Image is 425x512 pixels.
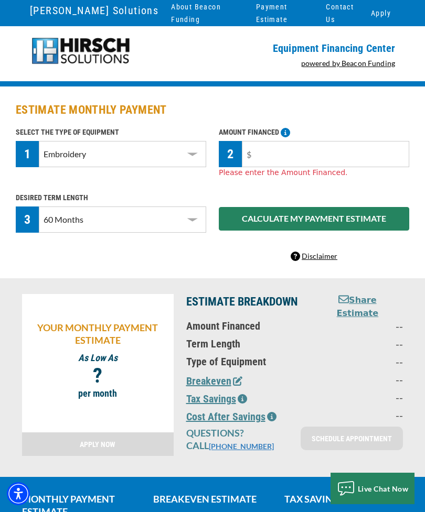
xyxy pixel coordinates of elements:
[219,207,409,231] button: CALCULATE MY PAYMENT ESTIMATE
[219,141,242,167] div: 2
[358,484,409,493] span: Live Chat Now
[186,409,277,424] button: Cost After Savings
[186,294,307,310] p: ESTIMATE BREAKDOWN
[27,352,168,364] p: As Low As
[16,206,39,233] div: 3
[186,320,307,332] p: Amount Financed
[27,321,168,346] p: YOUR MONTHLY PAYMENT ESTIMATE
[186,391,247,407] button: Tax Savings
[320,337,403,350] p: --
[27,369,168,382] p: ?
[320,320,403,332] p: --
[284,493,403,505] p: TAX SAVINGS ESTIMATE
[209,442,274,451] a: call (847) 897-2499
[242,141,409,167] input: $
[219,42,395,55] p: Equipment Financing Center
[7,482,30,505] div: Accessibility Menu
[301,427,403,450] a: SCHEDULE APPOINTMENT
[16,102,409,118] h2: ESTIMATE MONTHLY PAYMENT
[153,493,272,505] p: BREAKEVEN ESTIMATE
[30,2,158,19] a: [PERSON_NAME] Solutions
[320,294,395,320] button: Share Estimate
[320,409,403,421] p: --
[219,167,409,178] div: Please enter the Amount Financed.
[320,355,403,368] p: --
[320,391,403,404] p: --
[219,126,409,138] p: AMOUNT FINANCED
[16,126,206,138] p: SELECT THE TYPE OF EQUIPMENT
[186,427,289,453] p: QUESTIONS? CALL
[30,37,131,66] img: logo
[186,337,307,350] p: Term Length
[16,141,39,167] div: 1
[320,373,403,386] p: --
[291,252,337,260] a: Disclaimer
[16,191,206,204] p: DESIRED TERM LENGTH
[331,473,415,504] button: Live Chat Now
[27,387,168,400] p: per month
[301,59,396,68] a: powered by Beacon Funding - open in a new tab
[186,373,242,389] button: Breakeven
[22,432,174,456] a: APPLY NOW
[186,355,307,368] p: Type of Equipment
